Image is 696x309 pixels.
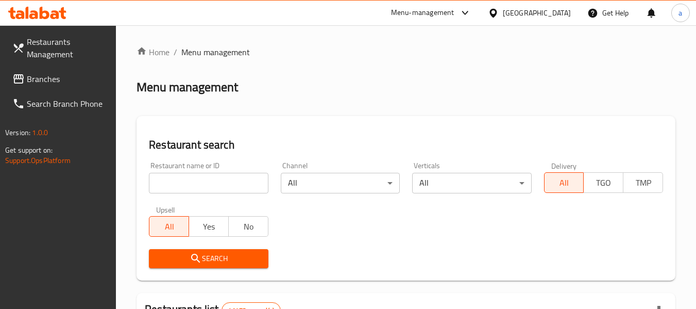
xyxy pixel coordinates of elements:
[4,29,116,67] a: Restaurants Management
[193,219,225,234] span: Yes
[27,73,108,85] span: Branches
[157,252,260,265] span: Search
[149,137,663,153] h2: Restaurant search
[149,173,268,193] input: Search for restaurant name or ID..
[137,46,169,58] a: Home
[281,173,400,193] div: All
[5,143,53,157] span: Get support on:
[4,67,116,91] a: Branches
[5,126,30,139] span: Version:
[174,46,177,58] li: /
[181,46,250,58] span: Menu management
[503,7,571,19] div: [GEOGRAPHIC_DATA]
[544,172,584,193] button: All
[583,172,623,193] button: TGO
[27,97,108,110] span: Search Branch Phone
[137,46,675,58] nav: breadcrumb
[678,7,682,19] span: a
[32,126,48,139] span: 1.0.0
[137,79,238,95] h2: Menu management
[623,172,663,193] button: TMP
[588,175,619,190] span: TGO
[5,154,71,167] a: Support.OpsPlatform
[149,249,268,268] button: Search
[549,175,580,190] span: All
[233,219,264,234] span: No
[27,36,108,60] span: Restaurants Management
[412,173,531,193] div: All
[189,216,229,237] button: Yes
[391,7,454,19] div: Menu-management
[627,175,659,190] span: TMP
[4,91,116,116] a: Search Branch Phone
[228,216,268,237] button: No
[156,206,175,213] label: Upsell
[149,216,189,237] button: All
[154,219,185,234] span: All
[551,162,577,169] label: Delivery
